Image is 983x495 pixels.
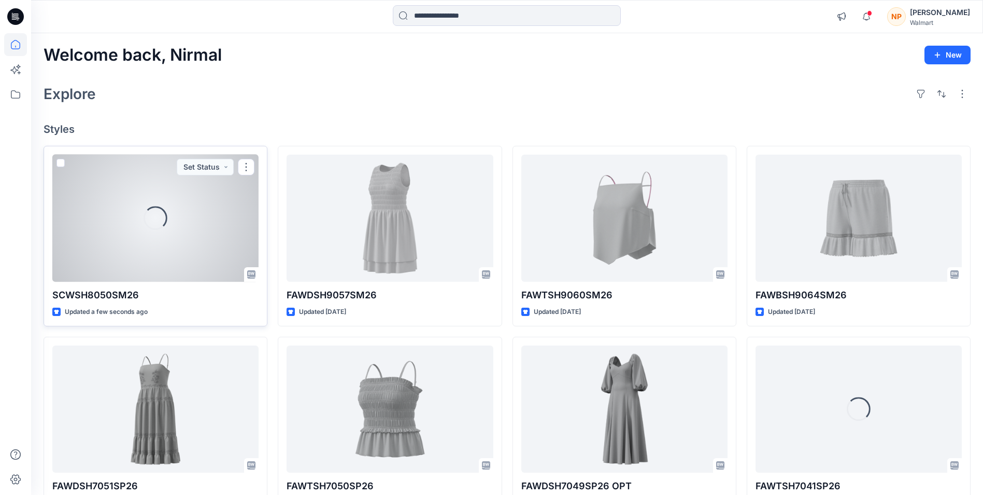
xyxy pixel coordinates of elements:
h2: Welcome back, Nirmal [44,46,222,65]
a: FAWBSH9064SM26 [756,155,962,282]
p: FAWDSH9057SM26 [287,288,493,302]
p: SCWSH8050SM26 [52,288,259,302]
div: NP [887,7,906,26]
p: FAWTSH7041SP26 [756,479,962,493]
p: FAWBSH9064SM26 [756,288,962,302]
p: FAWTSH7050SP26 [287,479,493,493]
p: FAWDSH7049SP26 OPT [521,479,728,493]
p: Updated [DATE] [299,307,346,318]
a: FAWDSH9057SM26 [287,155,493,282]
p: FAWTSH9060SM26 [521,288,728,302]
a: FAWDSH7051SP26 [52,346,259,473]
p: Updated [DATE] [768,307,815,318]
h4: Styles [44,123,971,135]
a: FAWTSH9060SM26 [521,155,728,282]
div: [PERSON_NAME] [910,6,970,19]
a: FAWTSH7050SP26 [287,346,493,473]
p: Updated a few seconds ago [65,307,148,318]
h2: Explore [44,86,96,102]
a: FAWDSH7049SP26 OPT [521,346,728,473]
p: FAWDSH7051SP26 [52,479,259,493]
p: Updated [DATE] [534,307,581,318]
div: Walmart [910,19,970,26]
button: New [924,46,971,64]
